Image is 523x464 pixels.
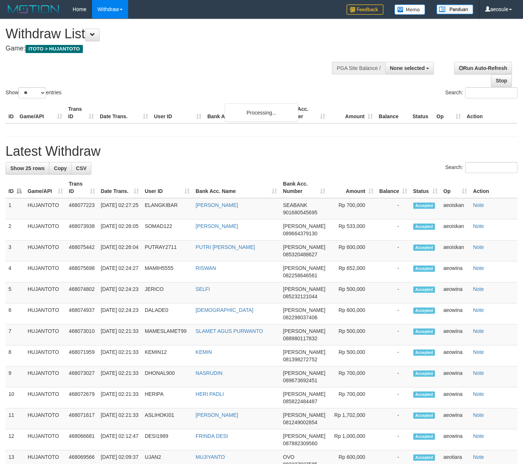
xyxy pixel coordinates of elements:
[394,4,425,15] img: Button%20Memo.svg
[6,261,25,282] td: 4
[142,177,193,198] th: User ID: activate to sort column ascending
[6,219,25,240] td: 2
[196,286,210,292] a: SELFI
[283,454,294,460] span: OVO
[328,387,376,408] td: Rp 700,000
[413,433,435,440] span: Accepted
[376,177,410,198] th: Balance: activate to sort column ascending
[6,45,341,52] h4: Game:
[142,324,193,345] td: MAMESLAMET99
[196,202,238,208] a: [PERSON_NAME]
[376,366,410,387] td: -
[283,377,317,383] span: Copy 089673692451 to clipboard
[328,219,376,240] td: Rp 533,000
[142,303,193,324] td: DALADE0
[66,177,98,198] th: Trans ID: activate to sort column ascending
[25,45,83,53] span: ITOTO > HUJANTOTO
[376,282,410,303] td: -
[328,345,376,366] td: Rp 500,000
[25,387,66,408] td: HUJANTOTO
[225,103,298,122] div: Processing...
[66,219,98,240] td: 468073938
[376,429,410,450] td: -
[376,261,410,282] td: -
[283,328,325,334] span: [PERSON_NAME]
[440,240,470,261] td: aeoiskan
[6,429,25,450] td: 12
[413,287,435,293] span: Accepted
[283,307,325,313] span: [PERSON_NAME]
[473,349,484,355] a: Note
[196,244,255,250] a: PUTRI [PERSON_NAME]
[142,366,193,387] td: DHONAL900
[49,162,71,175] a: Copy
[142,345,193,366] td: KEMIN12
[142,261,193,282] td: MAMIH5555
[6,303,25,324] td: 6
[440,387,470,408] td: aeowina
[440,282,470,303] td: aeowina
[76,165,87,171] span: CSV
[473,202,484,208] a: Note
[54,165,67,171] span: Copy
[142,429,193,450] td: DESI1989
[440,261,470,282] td: aeowina
[25,366,66,387] td: HUJANTOTO
[473,223,484,229] a: Note
[142,408,193,429] td: ASLIHOKI01
[283,412,325,418] span: [PERSON_NAME]
[66,429,98,450] td: 468066681
[98,198,142,219] td: [DATE] 02:27:25
[196,223,238,229] a: [PERSON_NAME]
[445,87,517,98] label: Search:
[436,4,473,14] img: panduan.png
[25,261,66,282] td: HUJANTOTO
[283,433,325,439] span: [PERSON_NAME]
[440,366,470,387] td: aeowina
[6,366,25,387] td: 9
[283,293,317,299] span: Copy 085232121044 to clipboard
[376,102,410,123] th: Balance
[17,102,65,123] th: Game/API
[98,261,142,282] td: [DATE] 02:24:27
[413,266,435,272] span: Accepted
[25,324,66,345] td: HUJANTOTO
[473,433,484,439] a: Note
[328,303,376,324] td: Rp 600,000
[283,398,317,404] span: Copy 085822484487 to clipboard
[283,349,325,355] span: [PERSON_NAME]
[413,349,435,356] span: Accepted
[98,387,142,408] td: [DATE] 02:21:33
[193,177,280,198] th: Bank Acc. Name: activate to sort column ascending
[196,328,263,334] a: SLAMET AGUS PURWANTO
[473,286,484,292] a: Note
[25,240,66,261] td: HUJANTOTO
[328,240,376,261] td: Rp 600,000
[283,391,325,397] span: [PERSON_NAME]
[283,335,317,341] span: Copy 088980117832 to clipboard
[25,408,66,429] td: HUJANTOTO
[440,324,470,345] td: aeowina
[283,244,325,250] span: [PERSON_NAME]
[376,408,410,429] td: -
[376,303,410,324] td: -
[66,261,98,282] td: 468075698
[440,303,470,324] td: aeowina
[196,307,253,313] a: [DEMOGRAPHIC_DATA]
[440,429,470,450] td: aeowina
[196,391,224,397] a: HERI PADLI
[196,370,222,376] a: NASRUDIN
[413,454,435,461] span: Accepted
[328,429,376,450] td: Rp 1,000,000
[25,282,66,303] td: HUJANTOTO
[25,303,66,324] td: HUJANTOTO
[385,62,434,74] button: None selected
[196,265,216,271] a: RISWAN
[376,198,410,219] td: -
[25,219,66,240] td: HUJANTOTO
[66,240,98,261] td: 468075442
[470,177,517,198] th: Action
[25,198,66,219] td: HUJANTOTO
[6,27,341,41] h1: Withdraw List
[6,177,25,198] th: ID: activate to sort column descending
